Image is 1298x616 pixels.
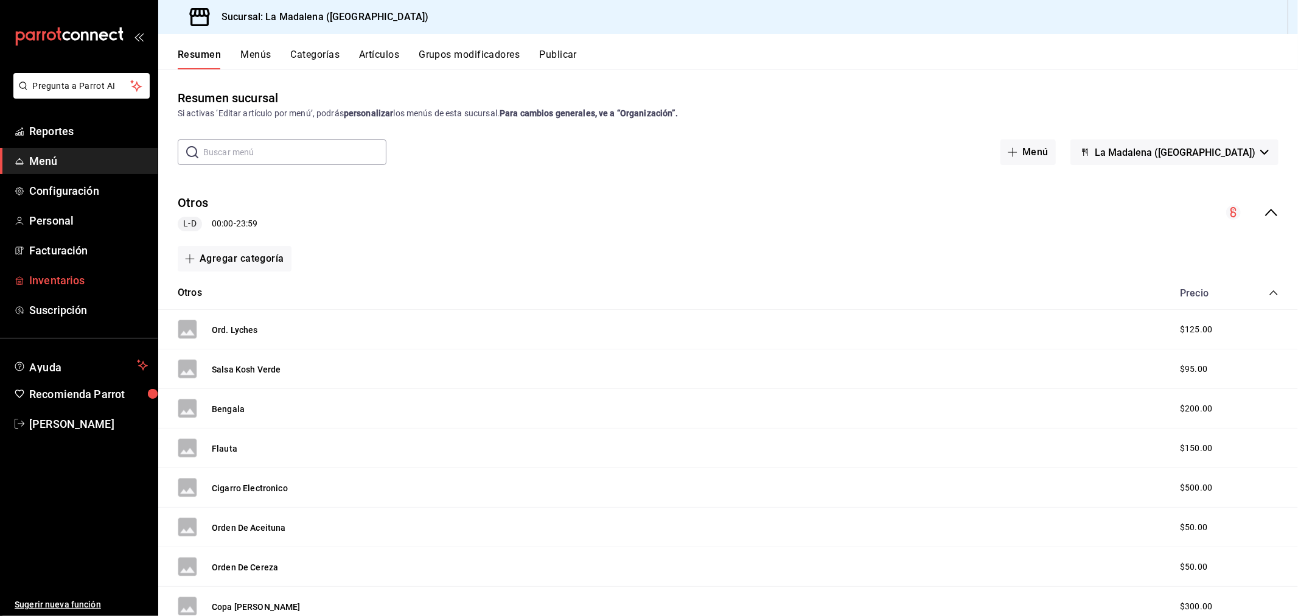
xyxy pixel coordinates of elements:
span: $300.00 [1180,600,1212,613]
span: $500.00 [1180,481,1212,494]
span: Suscripción [29,302,148,318]
button: Orden De Aceituna [212,522,286,534]
span: Pregunta a Parrot AI [33,80,131,93]
span: L-D [178,217,201,230]
button: Grupos modificadores [419,49,520,69]
div: Precio [1168,287,1246,299]
button: Salsa Kosh Verde [212,363,281,376]
span: Configuración [29,183,148,199]
button: Publicar [539,49,577,69]
button: Menú [1000,139,1056,165]
button: Flauta [212,443,237,455]
span: Reportes [29,123,148,139]
button: Cigarro Electronico [212,482,288,494]
button: Orden De Cereza [212,561,278,573]
div: 00:00 - 23:59 [178,217,257,231]
button: Artículos [359,49,399,69]
span: $150.00 [1180,442,1212,455]
strong: personalizar [344,108,394,118]
button: Ord. Lyches [212,324,258,336]
span: $50.00 [1180,561,1207,573]
span: Ayuda [29,358,132,373]
button: Pregunta a Parrot AI [13,73,150,99]
span: Personal [29,212,148,229]
button: Otros [178,194,208,212]
div: Resumen sucursal [178,89,278,107]
span: Inventarios [29,272,148,289]
strong: Para cambios generales, ve a “Organización”. [500,108,678,118]
input: Buscar menú [203,140,386,164]
button: collapse-category-row [1269,288,1279,298]
span: La Madalena ([GEOGRAPHIC_DATA]) [1095,147,1255,158]
span: $200.00 [1180,402,1212,415]
button: open_drawer_menu [134,32,144,41]
div: Si activas ‘Editar artículo por menú’, podrás los menús de esta sucursal. [178,107,1279,120]
button: Bengala [212,403,245,415]
div: collapse-menu-row [158,184,1298,241]
button: Otros [178,286,202,300]
span: $95.00 [1180,363,1207,376]
span: $125.00 [1180,323,1212,336]
span: Menú [29,153,148,169]
button: Agregar categoría [178,246,291,271]
button: Menús [240,49,271,69]
button: La Madalena ([GEOGRAPHIC_DATA]) [1070,139,1279,165]
button: Resumen [178,49,221,69]
span: Recomienda Parrot [29,386,148,402]
span: $50.00 [1180,521,1207,534]
span: Facturación [29,242,148,259]
span: [PERSON_NAME] [29,416,148,432]
button: Categorías [291,49,340,69]
a: Pregunta a Parrot AI [9,88,150,101]
button: Copa [PERSON_NAME] [212,601,301,613]
div: navigation tabs [178,49,1298,69]
span: Sugerir nueva función [15,598,148,611]
h3: Sucursal: La Madalena ([GEOGRAPHIC_DATA]) [212,10,428,24]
